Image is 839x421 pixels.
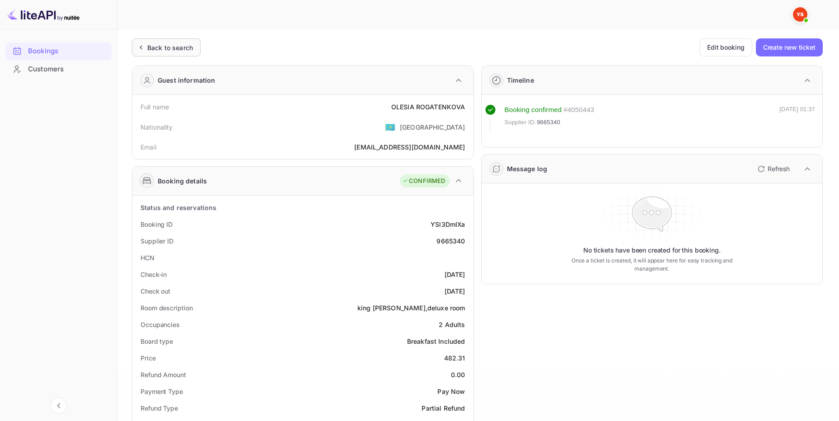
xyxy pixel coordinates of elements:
[451,370,465,379] div: 0.00
[507,75,534,85] div: Timeline
[385,119,395,135] span: United States
[407,337,465,346] div: Breakfast Included
[444,353,465,363] div: 482.31
[51,398,67,414] button: Collapse navigation
[793,7,807,22] img: Yandex Support
[505,118,536,127] span: Supplier ID:
[5,42,112,59] a: Bookings
[141,270,167,279] div: Check-in
[28,46,107,56] div: Bookings
[141,370,186,379] div: Refund Amount
[141,203,216,212] div: Status and reservations
[768,164,790,173] p: Refresh
[402,177,445,186] div: CONFIRMED
[141,142,156,152] div: Email
[563,105,594,115] div: # 4050443
[699,38,752,56] button: Edit booking
[141,387,183,396] div: Payment Type
[5,42,112,60] div: Bookings
[422,403,465,413] div: Partial Refund
[779,105,815,131] div: [DATE] 01:37
[147,43,193,52] div: Back to search
[400,122,465,132] div: [GEOGRAPHIC_DATA]
[445,270,465,279] div: [DATE]
[7,7,80,22] img: LiteAPI logo
[28,64,107,75] div: Customers
[141,286,170,296] div: Check out
[445,286,465,296] div: [DATE]
[141,253,155,262] div: HCN
[354,142,465,152] div: [EMAIL_ADDRESS][DOMAIN_NAME]
[158,75,216,85] div: Guest information
[158,176,207,186] div: Booking details
[141,122,173,132] div: Nationality
[141,403,178,413] div: Refund Type
[5,61,112,77] a: Customers
[752,162,793,176] button: Refresh
[5,61,112,78] div: Customers
[439,320,465,329] div: 2 Adults
[756,38,823,56] button: Create new ticket
[431,220,465,229] div: YSl3DmIXa
[560,257,744,273] p: Once a ticket is created, it will appear here for easy tracking and management.
[391,102,465,112] div: OLESIA ROGATENKOVA
[141,236,173,246] div: Supplier ID
[141,337,173,346] div: Board type
[505,105,562,115] div: Booking confirmed
[507,164,548,173] div: Message log
[357,303,465,313] div: king [PERSON_NAME],deluxe room
[436,236,465,246] div: 9665340
[537,118,560,127] span: 9665340
[141,102,169,112] div: Full name
[141,320,180,329] div: Occupancies
[141,303,192,313] div: Room description
[141,353,156,363] div: Price
[583,246,721,255] p: No tickets have been created for this booking.
[141,220,173,229] div: Booking ID
[437,387,465,396] div: Pay Now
